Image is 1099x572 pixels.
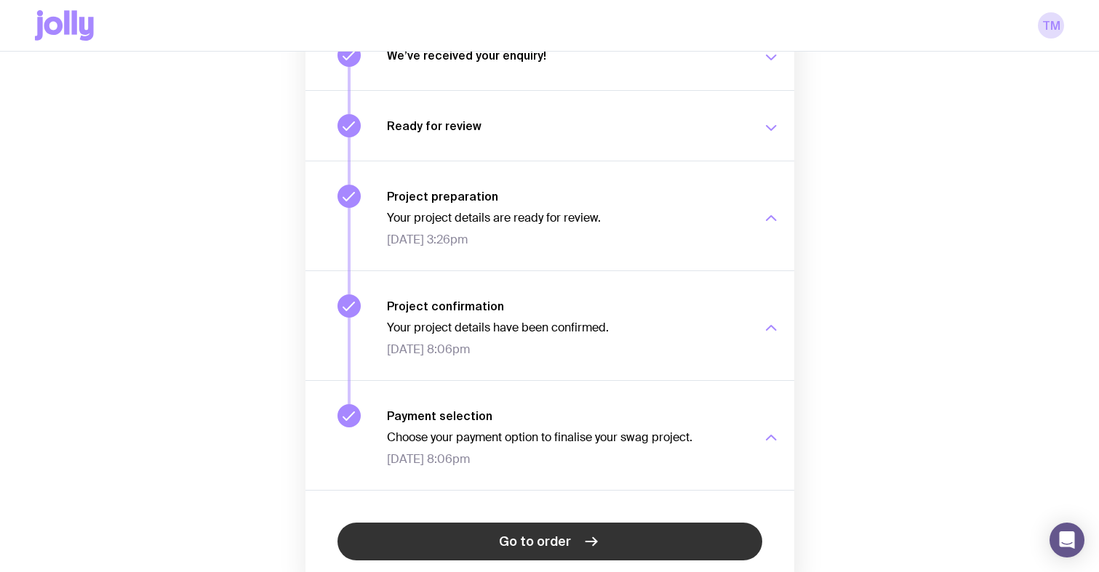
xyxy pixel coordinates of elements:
[387,430,745,445] p: Choose your payment option to finalise your swag project.
[387,189,745,204] h3: Project preparation
[387,321,745,335] p: Your project details have been confirmed.
[305,380,794,490] button: Payment selectionChoose your payment option to finalise your swag project.[DATE] 8:06pm
[499,533,571,550] span: Go to order
[387,233,745,247] span: [DATE] 3:26pm
[387,211,745,225] p: Your project details are ready for review.
[305,90,794,161] button: Ready for review
[387,118,745,133] h3: Ready for review
[337,523,762,560] a: Go to order
[1050,523,1084,557] div: Open Intercom Messenger
[387,452,745,467] span: [DATE] 8:06pm
[305,270,794,380] button: Project confirmationYour project details have been confirmed.[DATE] 8:06pm
[305,20,794,90] button: We’ve received your enquiry!
[387,408,745,423] h3: Payment selection
[387,48,745,63] h3: We’ve received your enquiry!
[387,299,745,313] h3: Project confirmation
[305,161,794,270] button: Project preparationYour project details are ready for review.[DATE] 3:26pm
[1038,12,1064,39] a: TM
[387,342,745,357] span: [DATE] 8:06pm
